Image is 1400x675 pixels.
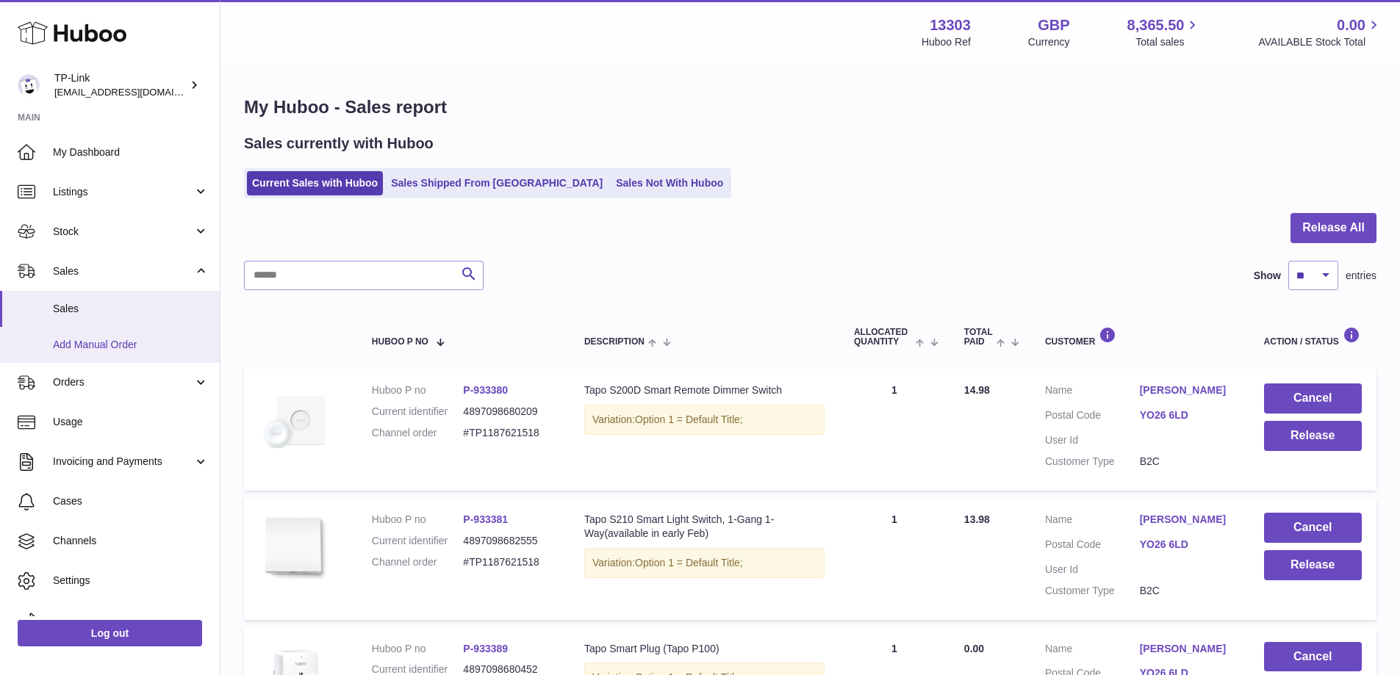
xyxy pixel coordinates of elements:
span: entries [1346,269,1376,283]
dt: Postal Code [1045,538,1140,555]
span: Invoicing and Payments [53,455,193,469]
span: Option 1 = Default Title; [635,557,743,568]
span: 8,365.50 [1127,15,1185,35]
dt: Huboo P no [372,383,464,397]
span: AVAILABLE Stock Total [1258,35,1382,49]
dt: Current identifier [372,405,464,419]
dd: 4897098680209 [463,405,555,419]
h1: My Huboo - Sales report [244,95,1376,119]
td: 1 [839,498,950,620]
span: Sales [53,302,209,316]
div: TP-Link [54,71,187,99]
span: Stock [53,225,193,239]
span: Total sales [1135,35,1201,49]
div: Variation: [584,548,825,578]
a: Log out [18,620,202,646]
a: [PERSON_NAME] [1140,513,1235,527]
a: Sales Not With Huboo [611,171,728,195]
dt: User Id [1045,433,1140,447]
span: Add Manual Order [53,338,209,352]
span: 13.98 [964,513,990,525]
span: Option 1 = Default Title; [635,414,743,425]
a: Current Sales with Huboo [247,171,383,195]
span: Total paid [964,328,993,347]
dt: Customer Type [1045,455,1140,469]
strong: 13303 [930,15,971,35]
button: Cancel [1264,383,1362,414]
a: [PERSON_NAME] [1140,383,1235,397]
dd: #TP1187621518 [463,426,555,440]
a: 8,365.50 Total sales [1127,15,1202,49]
img: 01_large_20221213112651y.jpg [259,383,332,457]
div: Tapo S210 Smart Light Switch, 1-Gang 1-Way(available in early Feb) [584,513,825,541]
span: Description [584,337,645,347]
dt: Channel order [372,426,464,440]
img: gaby.chen@tp-link.com [18,74,40,96]
button: Release All [1290,213,1376,243]
dt: Name [1045,642,1140,660]
a: YO26 6LD [1140,538,1235,552]
button: Cancel [1264,642,1362,672]
span: Cases [53,494,209,508]
dt: Name [1045,513,1140,530]
dd: B2C [1140,584,1235,598]
span: 0.00 [964,643,984,654]
a: [PERSON_NAME] [1140,642,1235,656]
a: P-933380 [463,384,508,396]
span: Usage [53,415,209,429]
label: Show [1254,269,1281,283]
span: Sales [53,264,193,278]
button: Release [1264,421,1362,451]
span: Returns [53,613,209,627]
dd: B2C [1140,455,1235,469]
div: Tapo Smart Plug (Tapo P100) [584,642,825,656]
div: Currency [1028,35,1070,49]
a: 0.00 AVAILABLE Stock Total [1258,15,1382,49]
span: Channels [53,534,209,548]
strong: GBP [1038,15,1069,35]
span: Orders [53,375,193,389]
div: Tapo S200D Smart Remote Dimmer Switch [584,383,825,397]
dt: Name [1045,383,1140,401]
button: Release [1264,550,1362,580]
span: Huboo P no [372,337,428,347]
div: Action / Status [1264,327,1362,347]
span: Listings [53,185,193,199]
div: Variation: [584,405,825,435]
div: Customer [1045,327,1235,347]
h2: Sales currently with Huboo [244,134,434,154]
button: Cancel [1264,513,1362,543]
dt: Huboo P no [372,642,464,656]
a: P-933381 [463,513,508,525]
a: Sales Shipped From [GEOGRAPHIC_DATA] [386,171,608,195]
img: overview_01.jpg [259,513,332,583]
span: 0.00 [1337,15,1365,35]
div: Huboo Ref [922,35,971,49]
dd: 4897098682555 [463,534,555,548]
dt: Customer Type [1045,584,1140,598]
span: ALLOCATED Quantity [854,328,912,347]
span: [EMAIL_ADDRESS][DOMAIN_NAME] [54,86,216,98]
td: 1 [839,369,950,491]
dt: Channel order [372,555,464,569]
span: My Dashboard [53,145,209,159]
a: P-933389 [463,643,508,654]
a: YO26 6LD [1140,408,1235,422]
span: 14.98 [964,384,990,396]
dt: Huboo P no [372,513,464,527]
dd: #TP1187621518 [463,555,555,569]
dt: Postal Code [1045,408,1140,426]
dt: Current identifier [372,534,464,548]
dt: User Id [1045,563,1140,577]
span: Settings [53,574,209,588]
